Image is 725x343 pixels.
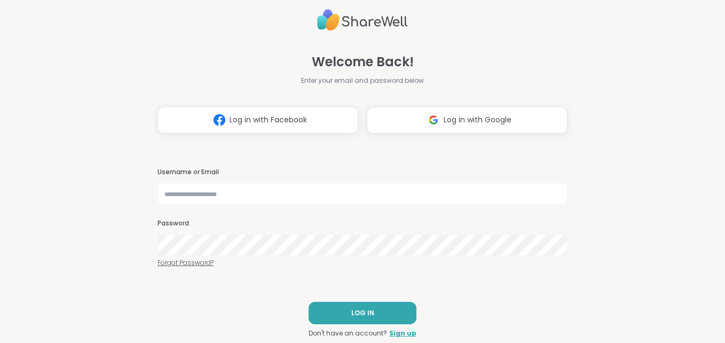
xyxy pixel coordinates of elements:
button: Log in with Facebook [157,107,358,134]
button: LOG IN [309,302,416,324]
span: LOG IN [351,308,374,318]
h3: Password [157,219,568,228]
span: Log in with Google [444,114,511,126]
button: Log in with Google [367,107,568,134]
span: Log in with Facebook [230,114,307,126]
span: Welcome Back! [312,52,414,72]
img: ShareWell Logomark [209,110,230,130]
a: Sign up [389,329,416,338]
h3: Username or Email [157,168,568,177]
img: ShareWell Logo [317,5,408,35]
span: Don't have an account? [309,329,387,338]
img: ShareWell Logomark [423,110,444,130]
a: Forgot Password? [157,258,568,268]
span: Enter your email and password below [301,76,424,85]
